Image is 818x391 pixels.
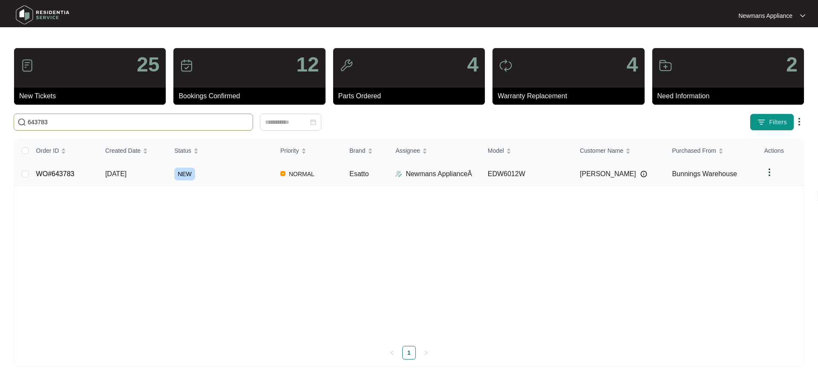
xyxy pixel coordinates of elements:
a: WO#643783 [36,170,75,177]
li: Previous Page [385,346,399,360]
span: right [423,350,429,355]
td: EDW6012W [481,162,573,186]
span: Priority [280,146,299,155]
p: 25 [137,54,159,75]
th: Priority [274,140,343,162]
span: left [389,350,395,355]
p: 12 [296,54,319,75]
img: residentia service logo [13,2,72,28]
li: 1 [402,346,416,360]
span: Bunnings Warehouse [672,170,737,177]
th: Customer Name [573,140,665,162]
span: Created Date [105,146,141,155]
th: Order ID [29,140,98,162]
img: icon [659,59,672,72]
img: icon [20,59,34,72]
th: Created Date [98,140,167,162]
th: Model [481,140,573,162]
img: dropdown arrow [764,167,775,177]
span: [DATE] [105,170,127,177]
p: Warranty Replacement [498,91,644,101]
p: Newmans ApplianceÂ [406,169,472,179]
input: Search by Order Id, Assignee Name, Customer Name, Brand and Model [28,117,249,127]
img: icon [340,59,353,72]
th: Purchased From [665,140,757,162]
img: icon [499,59,513,72]
p: Need Information [657,91,804,101]
button: left [385,346,399,360]
p: Bookings Confirmed [179,91,325,101]
span: NORMAL [285,169,318,179]
span: Order ID [36,146,59,155]
th: Status [167,140,274,162]
img: filter icon [757,118,766,126]
th: Assignee [389,140,481,162]
span: Customer Name [580,146,623,155]
span: Esatto [349,170,369,177]
p: New Tickets [19,91,166,101]
span: Brand [349,146,365,155]
span: Filters [769,118,787,127]
img: Info icon [640,171,647,177]
span: Model [488,146,504,155]
span: NEW [174,168,195,180]
p: Parts Ordered [338,91,485,101]
span: Status [174,146,191,155]
img: icon [180,59,193,72]
img: search-icon [17,118,26,126]
span: Purchased From [672,146,716,155]
th: Actions [758,140,804,162]
th: Brand [343,140,389,162]
button: right [419,346,433,360]
a: 1 [403,346,415,359]
span: Assignee [395,146,420,155]
p: 4 [467,54,478,75]
span: [PERSON_NAME] [580,169,636,179]
li: Next Page [419,346,433,360]
p: 4 [627,54,638,75]
img: dropdown arrow [800,14,805,18]
img: Assigner Icon [395,171,402,177]
img: Vercel Logo [280,171,285,176]
p: 2 [786,54,798,75]
p: Newmans Appliance [738,11,792,20]
button: filter iconFilters [750,114,794,131]
img: dropdown arrow [794,117,804,127]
